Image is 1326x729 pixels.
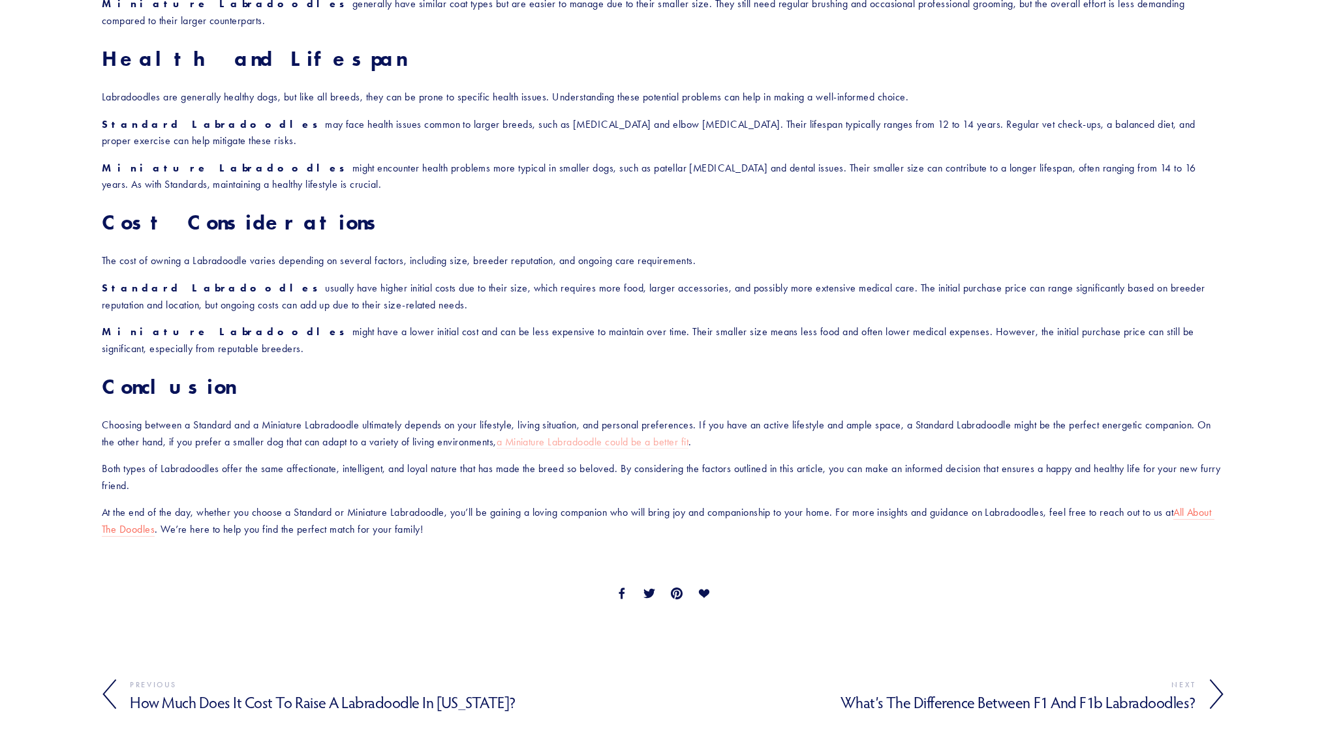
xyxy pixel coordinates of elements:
p: Choosing between a Standard and a Miniature Labradoodle ultimately depends on your lifestyle, liv... [102,417,1224,450]
a: Next What’s the Difference Between F1 and F1b Labradoodles? [663,677,1224,711]
p: At the end of the day, whether you choose a Standard or Miniature Labradoodle, you’ll be gaining ... [102,504,1224,537]
div: Previous [130,677,663,692]
strong: Miniature Labradoodles [102,325,352,338]
a: Previous How Much Does It Cost to Raise a Labradoodle in [US_STATE]? [102,677,663,711]
p: might have a lower initial cost and can be less expensive to maintain over time. Their smaller si... [102,323,1224,357]
p: The cost of owning a Labradoodle varies depending on several factors, including size, breeder rep... [102,252,1224,269]
p: usually have higher initial costs due to their size, which requires more food, larger accessories... [102,280,1224,313]
p: Labradoodles are generally healthy dogs, but like all breeds, they can be prone to specific healt... [102,89,1224,106]
a: a Miniature Labradoodle could be a better fit [497,436,689,449]
strong: Health and Lifespan [102,46,405,71]
a: All About The Doodles [102,506,1214,536]
h4: How Much Does It Cost to Raise a Labradoodle in [US_STATE]? [130,693,663,712]
p: may face health issues common to larger breeds, such as [MEDICAL_DATA] and elbow [MEDICAL_DATA]. ... [102,116,1224,149]
h4: What’s the Difference Between F1 and F1b Labradoodles? [663,693,1196,712]
p: Both types of Labradoodles offer the same affectionate, intelligent, and loyal nature that has ma... [102,460,1224,494]
p: might encounter health problems more typical in smaller dogs, such as patellar [MEDICAL_DATA] and... [102,160,1224,193]
strong: Cost Considerations [102,209,385,235]
strong: Standard Labradoodles [102,118,325,130]
strong: Conclusion [102,374,234,399]
strong: Standard Labradoodles [102,282,325,294]
strong: Miniature Labradoodles [102,162,352,174]
div: Next [663,677,1196,692]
